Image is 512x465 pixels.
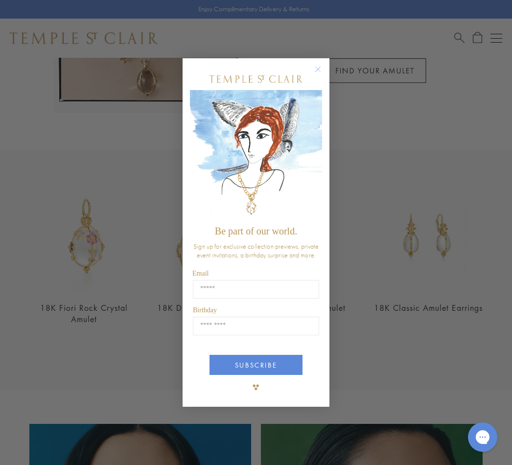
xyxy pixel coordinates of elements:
img: TSC [246,377,266,397]
span: Be part of our world. [215,226,297,236]
span: Sign up for exclusive collection previews, private event invitations, a birthday surprise and more. [193,242,319,259]
iframe: Gorgias live chat messenger [463,419,502,455]
button: SUBSCRIBE [209,355,303,375]
img: c4a9eb12-d91a-4d4a-8ee0-386386f4f338.jpeg [190,90,322,221]
span: Email [192,270,209,277]
input: Email [193,280,319,299]
img: Temple St. Clair [209,75,303,83]
button: Close dialog [317,68,329,80]
span: Birthday [193,306,217,314]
